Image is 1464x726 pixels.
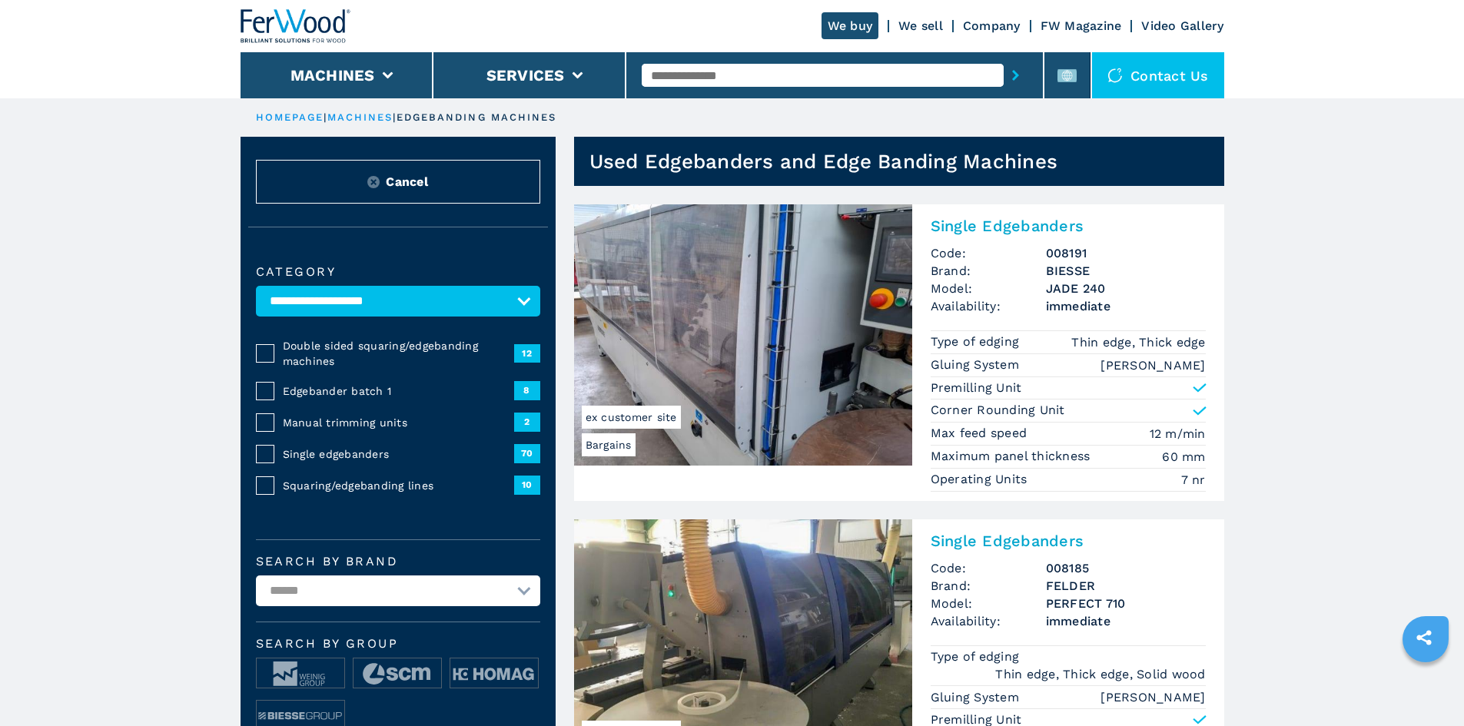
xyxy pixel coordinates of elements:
[514,476,540,494] span: 10
[256,266,540,278] label: Category
[1092,52,1224,98] div: Contact us
[931,612,1046,630] span: Availability:
[822,12,879,39] a: We buy
[1162,448,1205,466] em: 60 mm
[582,433,636,456] span: Bargains
[1041,18,1122,33] a: FW Magazine
[1046,577,1206,595] h3: FELDER
[1046,595,1206,612] h3: PERFECT 710
[1046,244,1206,262] h3: 008191
[1100,688,1205,706] em: [PERSON_NAME]
[257,658,344,689] img: image
[931,333,1024,350] p: Type of edging
[1100,356,1205,374] em: [PERSON_NAME]
[283,446,514,462] span: Single edgebanders
[256,638,540,650] span: Search by group
[574,204,1224,501] a: Single Edgebanders BIESSE JADE 240Bargainsex customer siteSingle EdgebandersCode:008191Brand:BIES...
[514,381,540,399] span: 8
[1046,262,1206,280] h3: BIESSE
[931,689,1024,706] p: Gluing System
[574,204,912,466] img: Single Edgebanders BIESSE JADE 240
[283,415,514,430] span: Manual trimming units
[514,344,540,363] span: 12
[931,559,1046,577] span: Code:
[1399,657,1452,714] iframe: Chat
[931,448,1094,465] p: Maximum panel thickness
[1071,333,1205,351] em: Thin edge, Thick edge
[963,18,1021,33] a: Company
[931,532,1206,550] h2: Single Edgebanders
[327,111,393,123] a: machines
[283,338,514,369] span: Double sided squaring/edgebanding machines
[514,413,540,431] span: 2
[256,111,324,123] a: HOMEPAGE
[386,173,428,191] span: Cancel
[1405,618,1443,657] a: sharethis
[931,380,1022,396] p: Premilling Unit
[931,244,1046,262] span: Code:
[1181,471,1206,489] em: 7 nr
[1141,18,1223,33] a: Video Gallery
[1046,280,1206,297] h3: JADE 240
[1046,297,1206,315] span: immediate
[898,18,943,33] a: We sell
[393,111,396,123] span: |
[931,648,1024,665] p: Type of edging
[931,262,1046,280] span: Brand:
[514,444,540,462] span: 70
[290,66,375,85] button: Machines
[450,658,538,689] img: image
[931,402,1065,419] p: Corner Rounding Unit
[256,160,540,204] button: ResetCancel
[931,577,1046,595] span: Brand:
[324,111,327,123] span: |
[931,356,1024,373] p: Gluing System
[931,471,1031,488] p: Operating Units
[1046,559,1206,577] h3: 008185
[354,658,441,689] img: image
[241,9,351,43] img: Ferwood
[931,595,1046,612] span: Model:
[397,111,557,124] p: edgebanding machines
[931,280,1046,297] span: Model:
[1107,68,1123,83] img: Contact us
[1004,58,1027,93] button: submit-button
[582,406,681,429] span: ex customer site
[931,297,1046,315] span: Availability:
[367,176,380,188] img: Reset
[1150,425,1206,443] em: 12 m/min
[1046,612,1206,630] span: immediate
[283,478,514,493] span: Squaring/edgebanding lines
[486,66,565,85] button: Services
[589,149,1058,174] h1: Used Edgebanders and Edge Banding Machines
[256,555,540,568] label: Search by brand
[283,383,514,399] span: Edgebander batch 1
[931,217,1206,235] h2: Single Edgebanders
[931,425,1031,442] p: Max feed speed
[995,665,1205,683] em: Thin edge, Thick edge, Solid wood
